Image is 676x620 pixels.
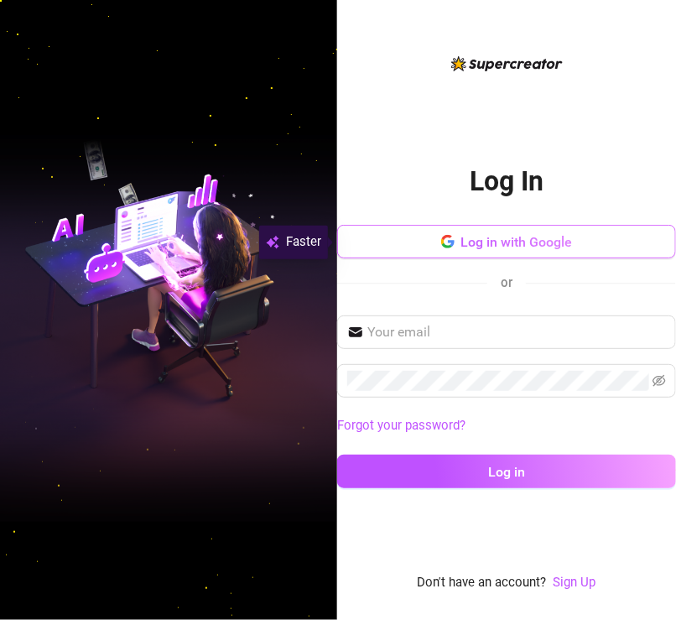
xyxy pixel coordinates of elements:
img: logo-BBDzfeDw.svg [451,56,563,71]
a: Forgot your password? [337,416,676,436]
img: svg%3e [266,232,279,253]
button: Log in with Google [337,225,676,258]
span: Log in [488,464,525,480]
span: eye-invisible [653,374,666,388]
a: Sign Up [554,573,596,593]
span: Log in with Google [461,234,573,250]
input: Your email [367,322,666,342]
a: Sign Up [554,575,596,590]
a: Forgot your password? [337,418,465,433]
span: Faster [286,232,321,253]
span: Don't have an account? [418,573,547,593]
h2: Log In [470,164,543,199]
span: or [501,275,512,290]
button: Log in [337,455,676,488]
